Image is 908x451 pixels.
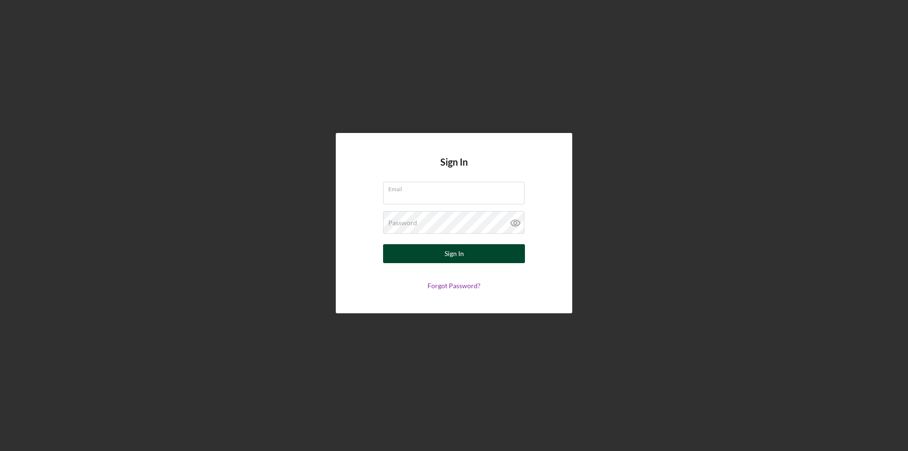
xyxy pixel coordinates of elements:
[428,282,480,290] a: Forgot Password?
[388,182,524,193] label: Email
[388,219,417,227] label: Password
[383,244,525,263] button: Sign In
[445,244,464,263] div: Sign In
[440,157,468,182] h4: Sign In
